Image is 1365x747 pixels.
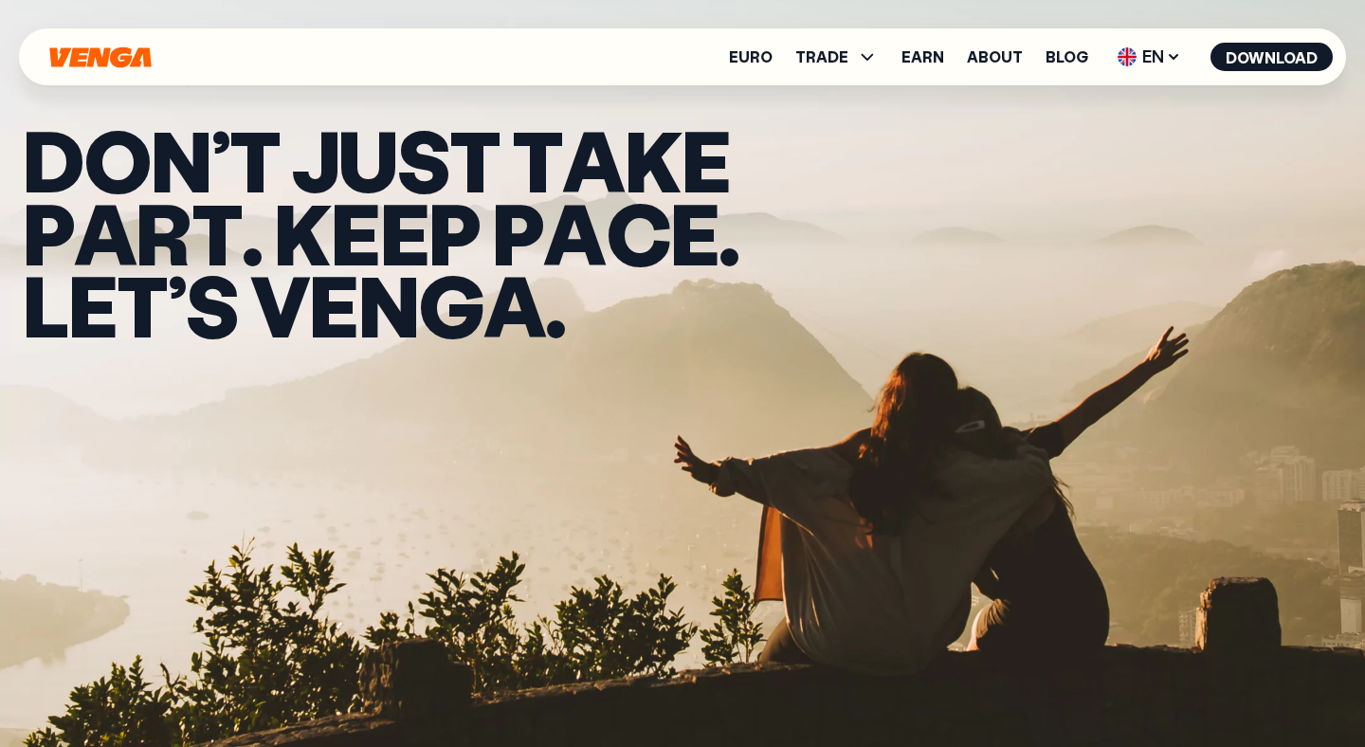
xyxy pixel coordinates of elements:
[242,196,262,269] span: .
[562,123,624,196] span: a
[1111,42,1188,72] span: EN
[211,123,229,196] span: ’
[292,123,338,196] span: j
[1118,47,1137,66] img: flag-uk
[483,268,545,341] span: a
[418,268,483,341] span: g
[625,123,682,196] span: k
[670,196,719,269] span: e
[23,268,68,341] span: L
[136,196,191,269] span: r
[428,196,480,269] span: p
[545,268,565,341] span: .
[492,196,543,269] span: p
[168,268,186,341] span: ’
[543,196,605,269] span: a
[512,123,562,196] span: t
[229,123,280,196] span: t
[274,196,331,269] span: K
[331,196,379,269] span: e
[83,123,151,196] span: O
[74,196,136,269] span: a
[1046,49,1088,64] a: Blog
[967,49,1023,64] a: About
[795,46,879,68] span: TRADE
[309,268,357,341] span: e
[358,268,418,341] span: n
[901,49,944,64] a: Earn
[117,268,167,341] span: t
[397,123,449,196] span: s
[191,196,242,269] span: t
[151,123,210,196] span: N
[250,268,309,341] span: v
[47,46,154,68] svg: Home
[729,49,773,64] a: Euro
[1210,43,1333,71] button: Download
[186,268,238,341] span: s
[23,123,83,196] span: D
[380,196,428,269] span: e
[23,196,74,269] span: p
[682,123,730,196] span: e
[68,268,117,341] span: e
[719,196,738,269] span: .
[795,49,848,64] span: TRADE
[338,123,396,196] span: u
[449,123,500,196] span: t
[606,196,670,269] span: c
